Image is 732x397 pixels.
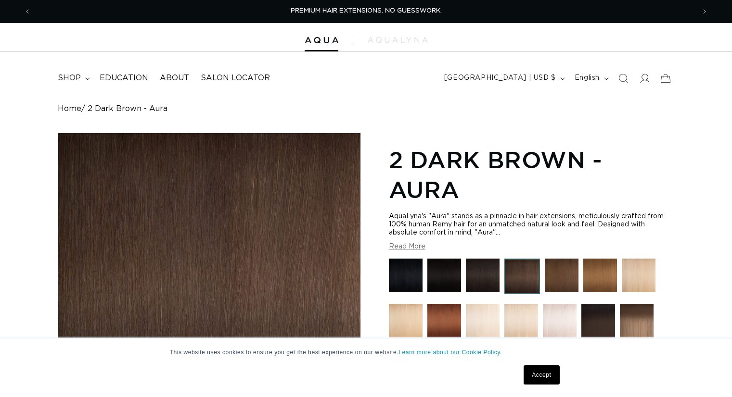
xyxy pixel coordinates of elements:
span: Salon Locator [201,73,270,83]
img: Aqua Hair Extensions [305,37,338,44]
img: 2 Dark Brown - Aura [504,259,540,294]
button: Read More [389,243,425,251]
img: 24 Light Golden Blonde - Aura [389,304,423,337]
a: Education [94,67,154,89]
button: [GEOGRAPHIC_DATA] | USD $ [438,69,569,87]
h1: 2 Dark Brown - Aura [389,145,674,205]
nav: breadcrumbs [58,104,674,113]
button: Previous announcement [17,2,38,21]
span: PREMIUM HAIR EXTENSIONS. NO GUESSWORK. [291,8,442,14]
a: About [154,67,195,89]
a: Learn more about our Cookie Policy. [398,349,502,356]
a: 2 Dark Brown - Aura [504,259,540,299]
a: 33 Copper Red - Aura [427,304,461,342]
span: English [575,73,600,83]
img: 62 Icy Blonde - Aura [543,304,577,337]
span: shop [58,73,81,83]
img: 16 Blonde - Aura [622,259,655,292]
img: 1B Soft Black - Aura [466,259,500,292]
a: 24 Light Golden Blonde - Aura [389,304,423,342]
a: Home [58,104,81,113]
a: Salon Locator [195,67,276,89]
img: 6 Light Brown - Aura [583,259,617,292]
a: 1 Black - Aura [389,259,423,299]
a: 1B/4 Balayage - Aura [581,304,615,342]
img: 4 Medium Brown - Aura [545,259,578,292]
span: About [160,73,189,83]
p: This website uses cookies to ensure you get the best experience on our website. [170,348,563,357]
img: 60A Most Platinum Ash - Aura [466,304,500,337]
img: 1 Black - Aura [389,259,423,292]
img: 4/12 Balayage - Aura [620,304,654,337]
a: Accept [524,365,559,385]
a: 4 Medium Brown - Aura [545,259,578,299]
a: 4/12 Balayage - Aura [620,304,654,342]
a: 60 Most Platinum - Aura [504,304,538,342]
div: AquaLyna's "Aura" stands as a pinnacle in hair extensions, meticulously crafted from 100% human R... [389,212,674,237]
img: aqualyna.com [368,37,428,43]
a: 1N Natural Black - Aura [427,259,461,299]
summary: shop [52,67,94,89]
img: 60 Most Platinum - Aura [504,304,538,337]
button: English [569,69,613,87]
span: 2 Dark Brown - Aura [88,104,167,113]
span: [GEOGRAPHIC_DATA] | USD $ [444,73,556,83]
img: 33 Copper Red - Aura [427,304,461,337]
a: 62 Icy Blonde - Aura [543,304,577,342]
img: 1N Natural Black - Aura [427,259,461,292]
a: 6 Light Brown - Aura [583,259,617,299]
img: 1B/4 Balayage - Aura [581,304,615,337]
a: 1B Soft Black - Aura [466,259,500,299]
a: 60A Most Platinum Ash - Aura [466,304,500,342]
span: Education [100,73,148,83]
a: 16 Blonde - Aura [622,259,655,299]
button: Next announcement [694,2,715,21]
summary: Search [613,68,634,89]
